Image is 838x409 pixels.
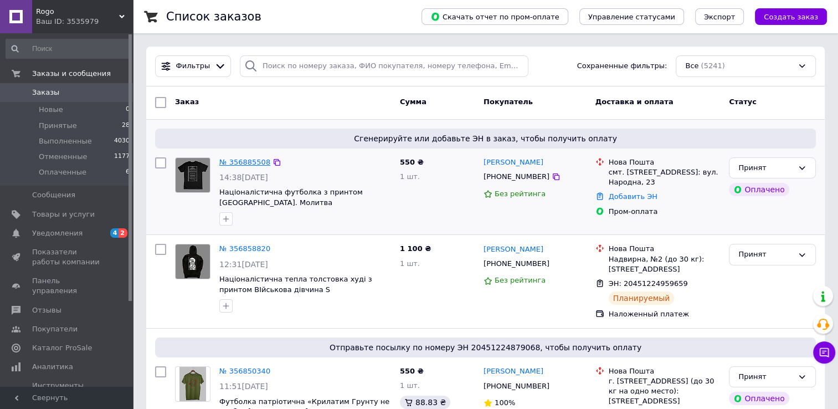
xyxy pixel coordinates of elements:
div: смт. [STREET_ADDRESS]: вул. Народна, 23 [609,167,721,187]
a: № 356885508 [219,158,270,166]
button: Создать заказ [755,8,827,25]
a: № 356858820 [219,244,270,253]
div: Наложенный платеж [609,309,721,319]
a: № 356850340 [219,367,270,375]
span: 550 ₴ [400,367,424,375]
span: Rogo [36,7,119,17]
span: Отмененные [39,152,87,162]
input: Поиск [6,39,131,59]
button: Экспорт [695,8,744,25]
span: Все [685,61,698,71]
div: Нова Пошта [609,244,721,254]
a: Націоналістична тепла толстовка худі з принтом ВІйськова дівчина S [219,275,372,294]
span: Экспорт [704,13,735,21]
span: 1 шт. [400,381,420,390]
a: [PERSON_NAME] [484,366,543,377]
div: Оплачено [729,392,789,405]
span: Скачать отчет по пром-оплате [430,12,559,22]
span: Отзывы [32,305,61,315]
div: Планируемый [609,292,675,305]
span: Выполненные [39,136,92,146]
span: 1 шт. [400,172,420,181]
div: [PHONE_NUMBER] [481,257,552,271]
div: Принят [738,371,793,383]
a: Добавить ЭН [609,192,657,201]
span: Создать заказ [764,13,818,21]
a: Фото товару [175,157,210,193]
a: Фото товару [175,366,210,402]
button: Скачать отчет по пром-оплате [421,8,568,25]
span: Аналитика [32,362,73,372]
div: [PHONE_NUMBER] [481,379,552,393]
span: Покупатели [32,324,78,334]
span: 100% [495,398,515,407]
div: Принят [738,162,793,174]
span: Заказы [32,88,59,98]
div: [PHONE_NUMBER] [481,170,552,184]
span: Показатели работы компании [32,247,102,267]
a: Фото товару [175,244,210,279]
span: Статус [729,98,757,106]
span: Отправьте посылку по номеру ЭН 20451224879068, чтобы получить оплату [160,342,811,353]
div: Пром-оплата [609,207,721,217]
a: [PERSON_NAME] [484,157,543,168]
span: 0 [126,105,130,115]
span: Инструменты вебмастера и SEO [32,381,102,401]
span: 28 [122,121,130,131]
a: Создать заказ [744,12,827,21]
div: Нова Пошта [609,366,721,376]
span: Заказы и сообщения [32,69,111,79]
img: Фото товару [176,158,210,192]
span: 4 [110,228,119,238]
span: 11:51[DATE] [219,382,268,391]
span: Уведомления [32,228,83,238]
span: 1 100 ₴ [400,244,431,253]
span: ЭН: 20451224959659 [609,279,688,288]
a: [PERSON_NAME] [484,244,543,255]
span: Сохраненные фильтры: [577,61,667,71]
span: Принятые [39,121,77,131]
span: Товары и услуги [32,209,95,219]
span: 550 ₴ [400,158,424,166]
div: Принят [738,249,793,260]
span: Панель управления [32,276,102,296]
span: Сообщения [32,190,75,200]
span: Новые [39,105,63,115]
span: 14:38[DATE] [219,173,268,182]
div: г. [STREET_ADDRESS] (до 30 кг на одно место): [STREET_ADDRESS] [609,376,721,407]
span: 4030 [114,136,130,146]
span: 6 [126,167,130,177]
img: Фото товару [176,244,210,279]
button: Чат с покупателем [813,341,835,364]
span: (5241) [701,62,724,70]
span: Каталог ProSale [32,343,92,353]
div: Надвирна, №2 (до 30 кг): [STREET_ADDRESS] [609,254,721,274]
span: 2 [119,228,127,238]
span: Доставка и оплата [595,98,674,106]
div: Оплачено [729,183,789,196]
span: Покупатель [484,98,533,106]
span: Сгенерируйте или добавьте ЭН в заказ, чтобы получить оплату [160,133,811,144]
button: Управление статусами [579,8,684,25]
input: Поиск по номеру заказа, ФИО покупателя, номеру телефона, Email, номеру накладной [240,55,528,77]
span: 1177 [114,152,130,162]
span: 12:31[DATE] [219,260,268,269]
div: Нова Пошта [609,157,721,167]
span: Управление статусами [588,13,675,21]
span: Сумма [400,98,426,106]
span: Заказ [175,98,199,106]
span: 1 шт. [400,259,420,268]
span: Оплаченные [39,167,86,177]
h1: Список заказов [166,10,261,23]
img: Фото товару [179,367,206,401]
a: Націоналістична футболка з принтом [GEOGRAPHIC_DATA]. Молитва [DEMOGRAPHIC_DATA] націоналіста S M [219,188,368,217]
div: Ваш ID: 3535979 [36,17,133,27]
span: Фильтры [176,61,210,71]
span: Без рейтинга [495,190,546,198]
span: Без рейтинга [495,276,546,284]
div: 88.83 ₴ [400,396,450,409]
